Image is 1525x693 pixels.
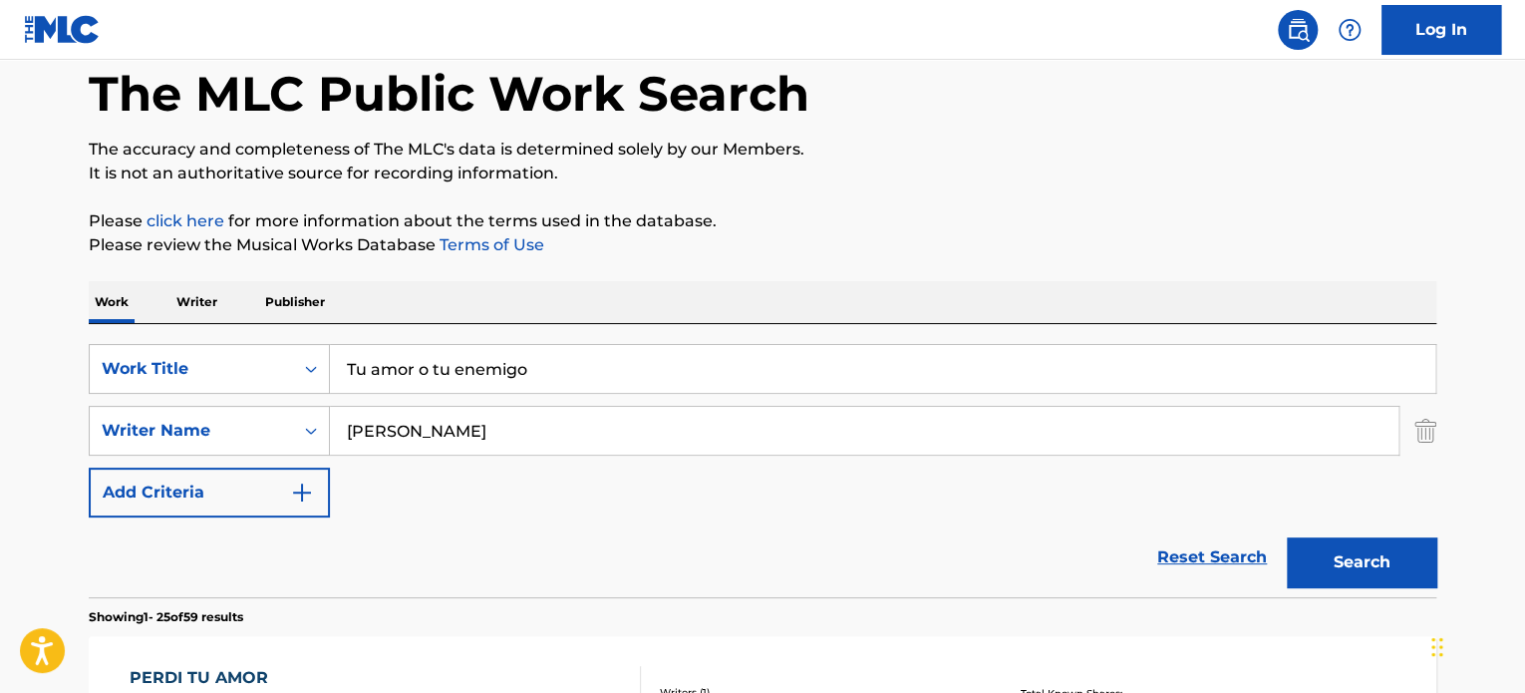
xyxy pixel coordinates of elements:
a: Reset Search [1147,535,1277,579]
a: Log In [1381,5,1501,55]
img: search [1286,18,1310,42]
div: Writer Name [102,419,281,443]
p: Please review the Musical Works Database [89,233,1436,257]
a: click here [147,211,224,230]
h1: The MLC Public Work Search [89,64,809,124]
p: It is not an authoritative source for recording information. [89,162,1436,185]
a: Terms of Use [436,235,544,254]
img: 9d2ae6d4665cec9f34b9.svg [290,481,314,505]
form: Search Form [89,344,1436,597]
div: Help [1330,10,1370,50]
img: help [1338,18,1362,42]
p: Please for more information about the terms used in the database. [89,209,1436,233]
p: Publisher [259,281,331,323]
iframe: Chat Widget [1425,597,1525,693]
img: MLC Logo [24,15,101,44]
p: Showing 1 - 25 of 59 results [89,608,243,626]
img: Delete Criterion [1414,406,1436,456]
div: Drag [1431,617,1443,677]
a: Public Search [1278,10,1318,50]
div: Work Title [102,357,281,381]
button: Search [1287,537,1436,587]
p: Writer [170,281,223,323]
p: The accuracy and completeness of The MLC's data is determined solely by our Members. [89,138,1436,162]
button: Add Criteria [89,468,330,518]
div: PERDI TU AMOR [130,666,317,690]
p: Work [89,281,135,323]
